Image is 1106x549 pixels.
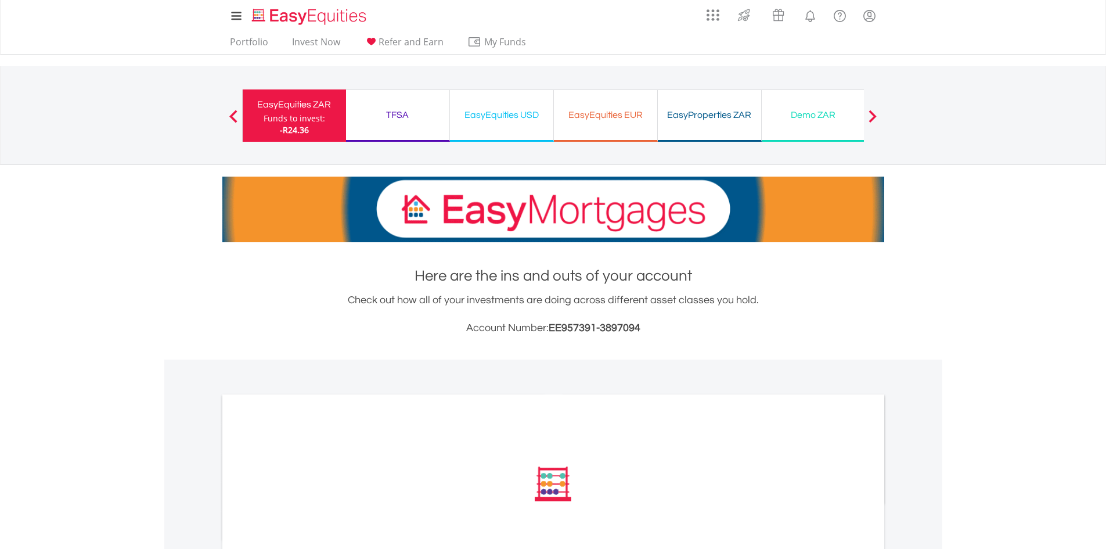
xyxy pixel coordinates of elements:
[222,177,884,242] img: EasyMortage Promotion Banner
[247,3,371,26] a: Home page
[250,7,371,26] img: EasyEquities_Logo.png
[222,116,245,127] button: Previous
[379,35,444,48] span: Refer and Earn
[264,113,325,124] div: Funds to invest:
[861,116,884,127] button: Next
[734,6,754,24] img: thrive-v2.svg
[769,107,858,123] div: Demo ZAR
[222,265,884,286] h1: Here are the ins and outs of your account
[699,3,727,21] a: AppsGrid
[855,3,884,28] a: My Profile
[359,36,448,54] a: Refer and Earn
[222,292,884,336] div: Check out how all of your investments are doing across different asset classes you hold.
[665,107,754,123] div: EasyProperties ZAR
[761,3,795,24] a: Vouchers
[280,124,309,135] span: -R24.36
[353,107,442,123] div: TFSA
[769,6,788,24] img: vouchers-v2.svg
[561,107,650,123] div: EasyEquities EUR
[225,36,273,54] a: Portfolio
[222,320,884,336] h3: Account Number:
[707,9,719,21] img: grid-menu-icon.svg
[250,96,339,113] div: EasyEquities ZAR
[467,34,543,49] span: My Funds
[795,3,825,26] a: Notifications
[287,36,345,54] a: Invest Now
[457,107,546,123] div: EasyEquities USD
[825,3,855,26] a: FAQ's and Support
[549,322,640,333] span: EE957391-3897094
